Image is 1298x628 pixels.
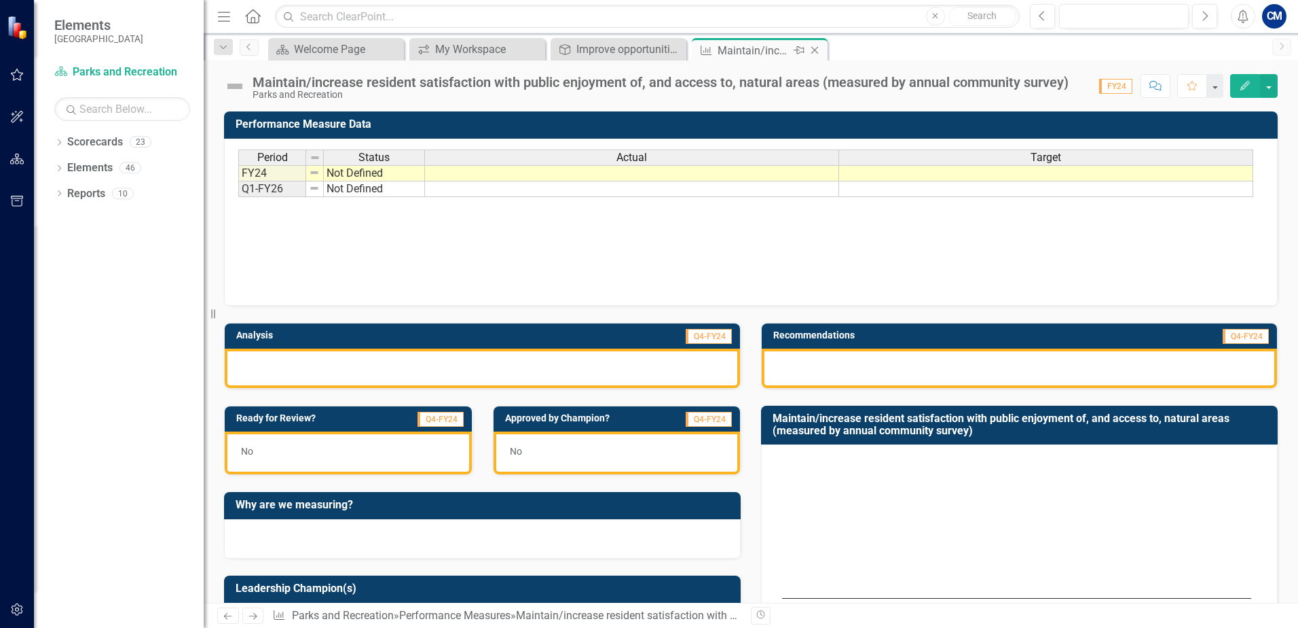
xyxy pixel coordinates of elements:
[253,90,1069,100] div: Parks and Recreation
[236,413,379,423] h3: Ready for Review?
[253,75,1069,90] div: Maintain/increase resident satisfaction with public enjoyment of, and access to, natural areas (m...
[718,42,790,59] div: Maintain/increase resident satisfaction with public enjoyment of, and access to, natural areas (m...
[67,186,105,202] a: Reports
[236,582,734,595] h3: Leadership Champion(s)
[294,41,401,58] div: Welcome Page
[275,5,1020,29] input: Search ClearPoint...
[292,609,394,622] a: Parks and Recreation
[773,330,1087,341] h3: Recommendations
[238,165,306,181] td: FY24
[686,412,732,427] span: Q4-FY24
[241,446,253,457] span: No
[399,609,511,622] a: Performance Measures
[67,160,113,176] a: Elements
[119,162,141,174] div: 46
[505,413,662,423] h3: Approved by Champion?
[236,118,1271,130] h3: Performance Measure Data
[967,10,997,21] span: Search
[413,41,542,58] a: My Workspace
[54,97,190,121] input: Search Below...
[309,167,320,178] img: 8DAGhfEEPCf229AAAAAElFTkSuQmCC
[324,165,425,181] td: Not Defined
[686,329,732,344] span: Q4-FY24
[418,412,464,427] span: Q4-FY24
[773,413,1271,436] h3: Maintain/increase resident satisfaction with public enjoyment of, and access to, natural areas (m...
[272,41,401,58] a: Welcome Page
[324,181,425,197] td: Not Defined
[1223,329,1269,344] span: Q4-FY24
[224,75,246,97] img: Not Defined
[112,188,134,199] div: 10
[272,608,741,624] div: » »
[1099,79,1132,94] span: FY24
[257,152,288,164] span: Period
[54,17,143,33] span: Elements
[67,135,123,150] a: Scorecards
[1262,4,1286,29] button: CM
[310,152,320,163] img: 8DAGhfEEPCf229AAAAAElFTkSuQmCC
[130,137,151,148] div: 23
[616,152,647,164] span: Actual
[238,181,306,197] td: Q1-FY26
[358,152,390,164] span: Status
[948,7,1016,26] button: Search
[7,15,31,39] img: ClearPoint Strategy
[435,41,542,58] div: My Workspace
[1031,152,1061,164] span: Target
[516,609,1163,622] div: Maintain/increase resident satisfaction with public enjoyment of, and access to, natural areas (m...
[576,41,683,58] div: Improve opportunities for outdoor recreation and increase public awareness of access to trails, w...
[54,33,143,44] small: [GEOGRAPHIC_DATA]
[554,41,683,58] a: Improve opportunities for outdoor recreation and increase public awareness of access to trails, w...
[236,499,734,511] h3: Why are we measuring?
[54,65,190,80] a: Parks and Recreation
[236,330,453,341] h3: Analysis
[309,183,320,194] img: 8DAGhfEEPCf229AAAAAElFTkSuQmCC
[510,446,522,457] span: No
